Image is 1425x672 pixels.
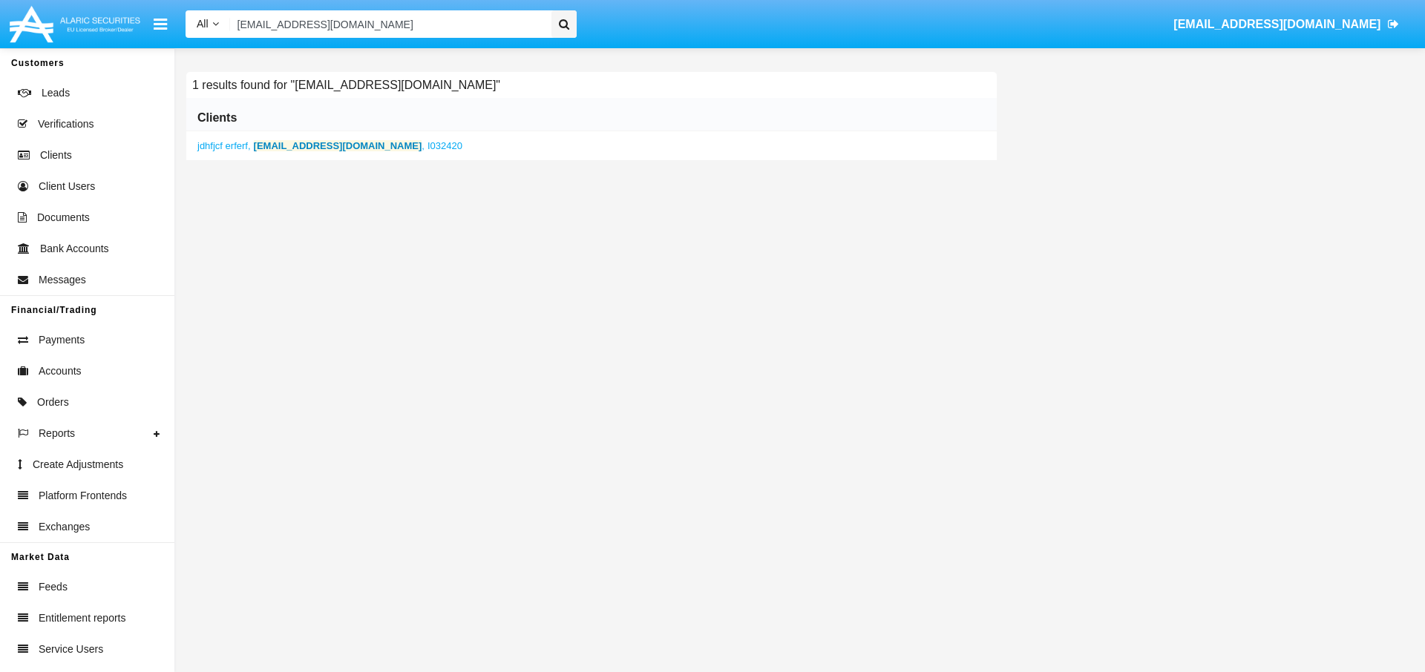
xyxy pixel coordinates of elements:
[1167,4,1406,45] a: [EMAIL_ADDRESS][DOMAIN_NAME]
[42,85,70,101] span: Leads
[197,110,237,126] h6: Clients
[427,140,462,151] span: I032420
[40,241,109,257] span: Bank Accounts
[39,519,90,535] span: Exchanges
[186,72,506,98] h6: 1 results found for "[EMAIL_ADDRESS][DOMAIN_NAME]"
[39,610,126,626] span: Entitlement reports
[197,140,462,151] a: ,
[39,179,95,194] span: Client Users
[39,426,75,441] span: Reports
[33,457,123,472] span: Create Adjustments
[39,363,82,379] span: Accounts
[254,140,422,151] b: [EMAIL_ADDRESS][DOMAIN_NAME]
[38,116,94,132] span: Verifications
[40,148,72,163] span: Clients
[39,642,103,657] span: Service Users
[197,140,248,151] span: jdhfjcf erferf
[254,140,425,151] span: ,
[39,332,85,348] span: Payments
[39,579,68,595] span: Feeds
[230,10,546,38] input: Search
[1173,18,1380,30] span: [EMAIL_ADDRESS][DOMAIN_NAME]
[39,272,86,288] span: Messages
[186,16,230,32] a: All
[7,2,142,46] img: Logo image
[37,395,69,410] span: Orders
[197,18,209,30] span: All
[39,488,127,504] span: Platform Frontends
[37,210,90,225] span: Documents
